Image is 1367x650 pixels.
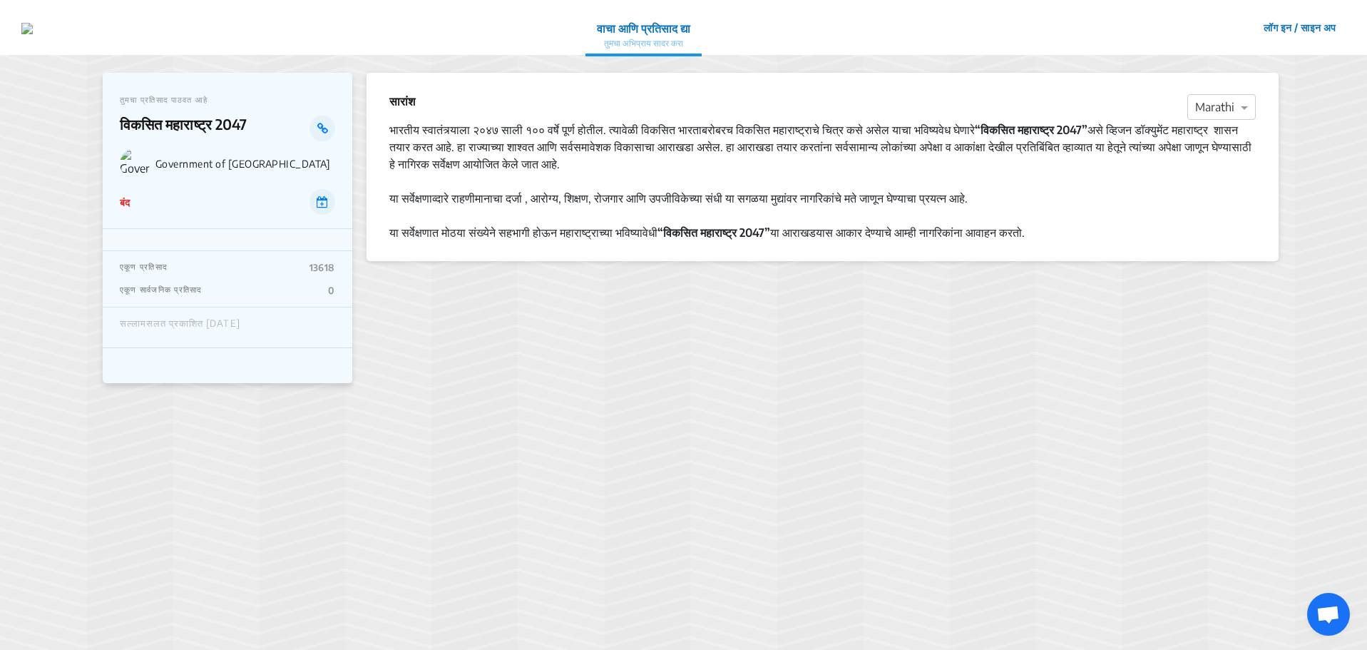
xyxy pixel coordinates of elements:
[328,285,334,296] p: 0
[309,262,335,273] p: 13618
[389,224,1256,241] div: या सर्वेक्षणात मोठया संख्येने सहभागी होऊन महाराष्ट्राच्या भविष्यावेधी या आराखडयास आकार देण्याचे आ...
[120,116,310,141] p: विकसित महाराष्ट्र 2047
[120,95,335,104] p: तुमचा प्रतिसाद पाठवत आहे
[389,190,1256,207] div: या सर्वेक्षणाव्दारे राहणीमानाचा दर्जा , आरोग्य, शिक्षण, रोजगार आणि उपजीविकेच्या संधी या सगळया मुद...
[120,262,168,273] p: एकूण प्रतिसाद
[1254,16,1346,39] button: लॉग इन / साइन अप
[597,37,690,50] p: तुमचा अभिप्राय सादर करा
[120,195,130,210] p: बंद
[1307,593,1350,636] a: Open chat
[120,285,203,296] p: एकूण सार्वजनिक प्रतिसाद
[120,318,240,337] div: सल्लामसलत प्रकाशित [DATE]
[120,148,150,178] img: Government of Maharashtra logo
[657,225,770,240] strong: “विकसित महाराष्ट्र 2047”
[155,158,335,170] p: Government of [GEOGRAPHIC_DATA]
[597,20,690,37] p: वाचा आणि प्रतिसाद द्या
[389,121,1256,173] div: भारतीय स्वातंत्र्याला २०४७ साली १०० वर्षे पूर्ण होतील. त्यावेळी विकसित भारताबरोबरच विकसित महाराष्...
[389,93,415,110] p: सारांश
[975,123,1087,137] strong: “विकसित महाराष्ट्र 2047”
[21,23,33,34] img: 7907nfqetxyivg6ubhai9kg9bhzr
